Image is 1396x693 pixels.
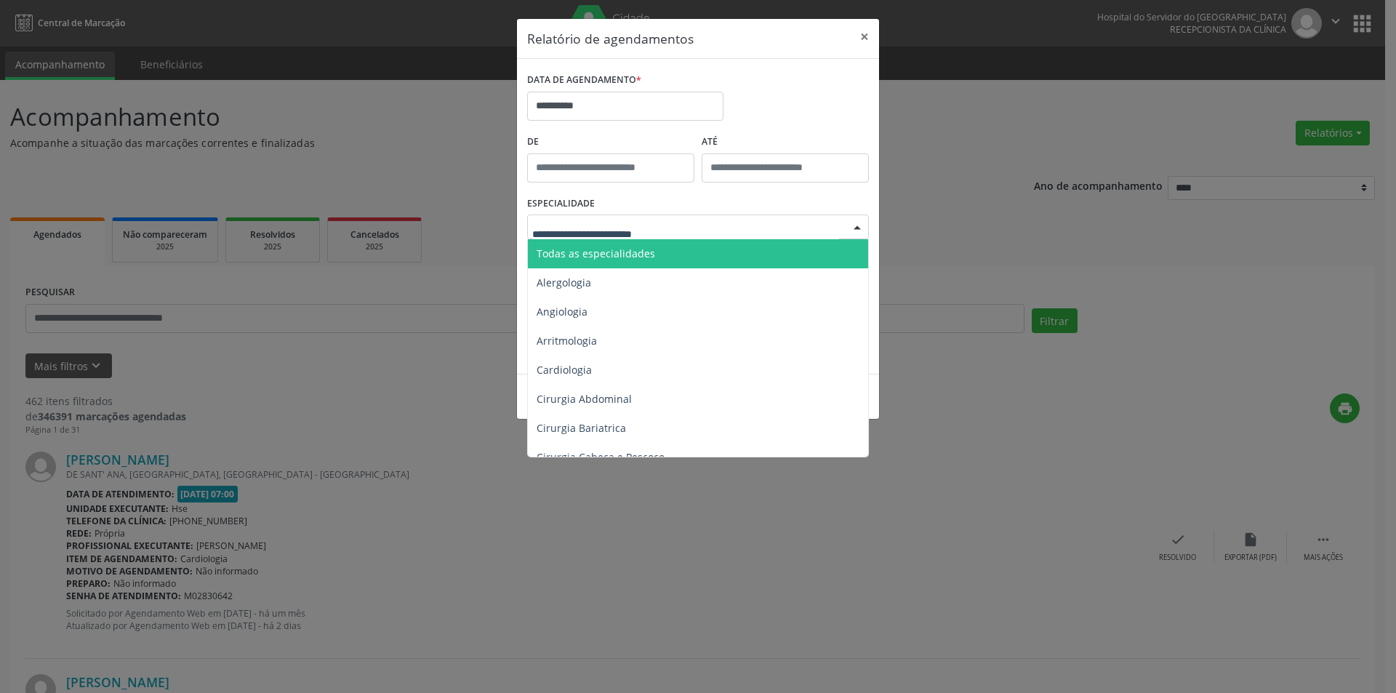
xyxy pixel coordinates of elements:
[537,276,591,289] span: Alergologia
[537,392,632,406] span: Cirurgia Abdominal
[537,450,665,464] span: Cirurgia Cabeça e Pescoço
[850,19,879,55] button: Close
[537,305,587,319] span: Angiologia
[527,29,694,48] h5: Relatório de agendamentos
[527,131,694,153] label: De
[527,193,595,215] label: ESPECIALIDADE
[527,69,641,92] label: DATA DE AGENDAMENTO
[537,247,655,260] span: Todas as especialidades
[537,334,597,348] span: Arritmologia
[537,421,626,435] span: Cirurgia Bariatrica
[537,363,592,377] span: Cardiologia
[702,131,869,153] label: ATÉ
